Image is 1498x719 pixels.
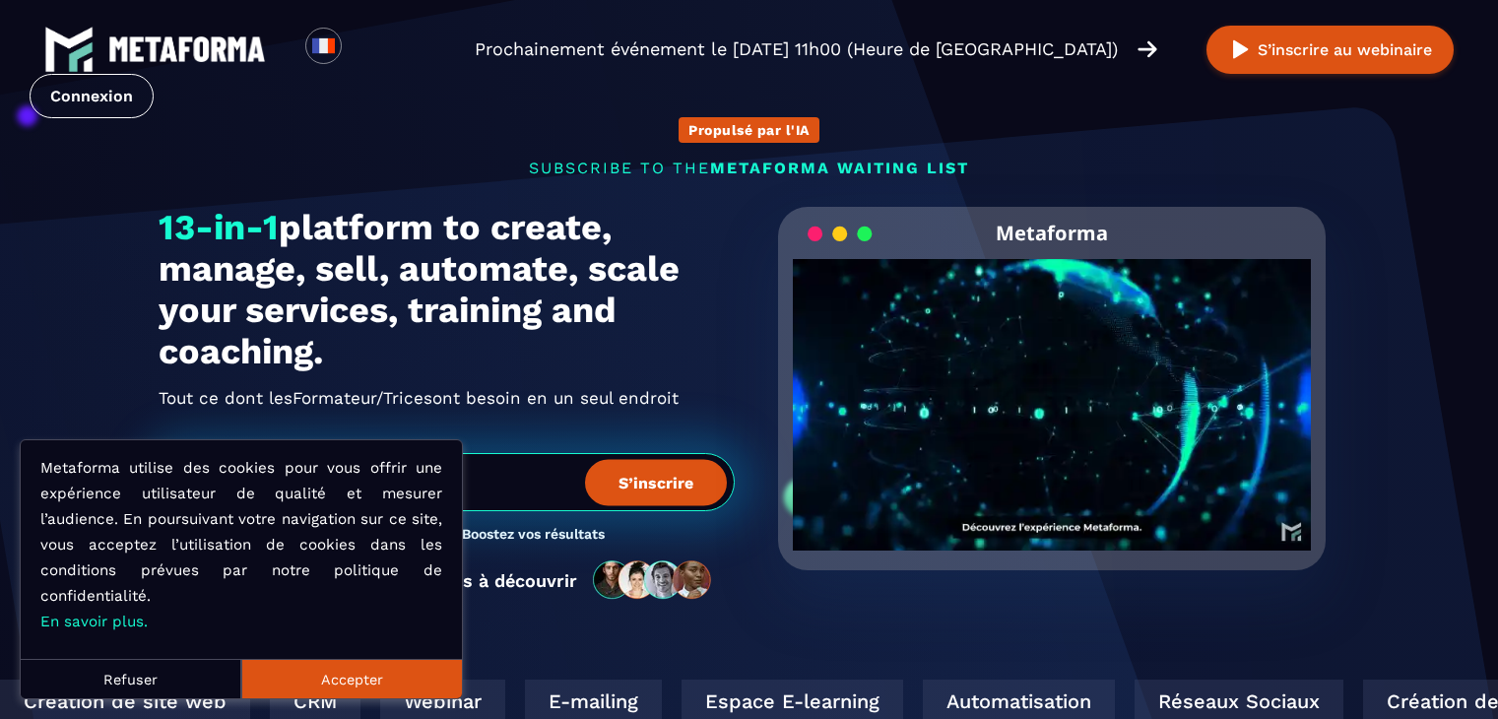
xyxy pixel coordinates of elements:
[159,207,279,248] span: 13-in-1
[241,659,462,698] button: Accepter
[585,459,727,505] button: S’inscrire
[587,559,719,601] img: community-people
[40,613,148,630] a: En savoir plus.
[21,659,241,698] button: Refuser
[1206,26,1454,74] button: S’inscrire au webinaire
[293,382,432,414] span: Formateur/Trices
[808,225,873,243] img: loading
[1228,37,1253,62] img: play
[40,455,442,634] p: Metaforma utilise des cookies pour vous offrir une expérience utilisateur de qualité et mesurer l...
[159,159,1340,177] p: SUBSCRIBE TO THE
[1138,38,1157,60] img: arrow-right
[996,207,1108,259] h2: Metaforma
[159,382,735,414] h2: Tout ce dont les ont besoin en un seul endroit
[793,259,1312,518] video: Your browser does not support the video tag.
[311,33,336,58] img: fr
[462,526,605,545] h3: Boostez vos résultats
[342,28,390,71] div: Search for option
[710,159,969,177] span: METAFORMA WAITING LIST
[44,25,94,74] img: logo
[475,35,1118,63] p: Prochainement événement le [DATE] 11h00 (Heure de [GEOGRAPHIC_DATA])
[159,207,735,372] h1: platform to create, manage, sell, automate, scale your services, training and coaching.
[358,37,373,61] input: Search for option
[108,36,266,62] img: logo
[30,74,154,118] a: Connexion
